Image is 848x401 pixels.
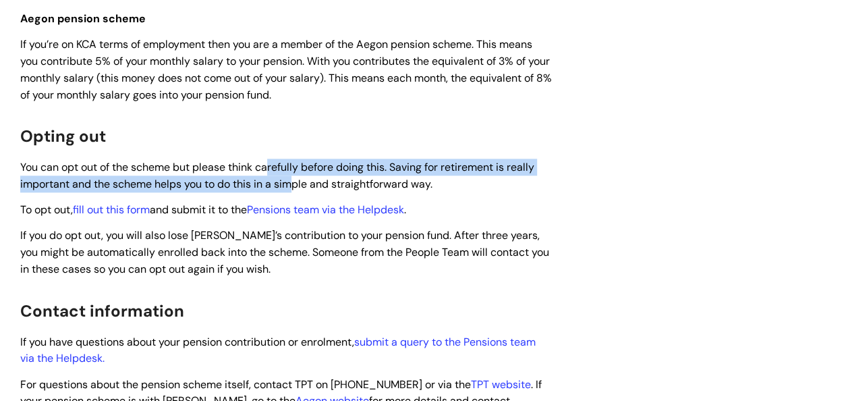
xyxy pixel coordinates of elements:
span: To opt out, and submit it to the . [20,203,406,217]
span: If you have questions about your pension contribution or enrolment, [20,335,536,366]
a: fill out this form [73,203,150,217]
span: Contact information [20,300,184,321]
a: TPT website [471,377,531,392]
span: You can opt out of the scheme but please think carefully before doing this. Saving for retirement... [20,160,534,191]
span: Aegon pension scheme [20,11,146,26]
span: If you’re on KCA terms of employment then you are a member of the Aegon pension scheme. This mean... [20,37,552,101]
a: Pensions team via the Helpdesk [247,203,404,217]
span: If you do opt out, you will also lose [PERSON_NAME]’s contribution to your pension fund. After th... [20,228,549,276]
span: Opting out [20,126,106,146]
